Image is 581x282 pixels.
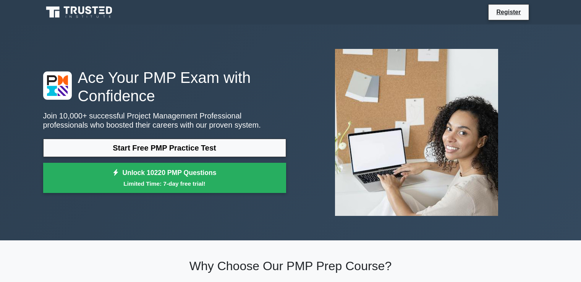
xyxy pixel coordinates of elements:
[492,7,525,17] a: Register
[43,139,286,157] a: Start Free PMP Practice Test
[43,163,286,193] a: Unlock 10220 PMP QuestionsLimited Time: 7-day free trial!
[43,259,538,273] h2: Why Choose Our PMP Prep Course?
[53,179,277,188] small: Limited Time: 7-day free trial!
[43,111,286,130] p: Join 10,000+ successful Project Management Professional professionals who boosted their careers w...
[43,68,286,105] h1: Ace Your PMP Exam with Confidence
